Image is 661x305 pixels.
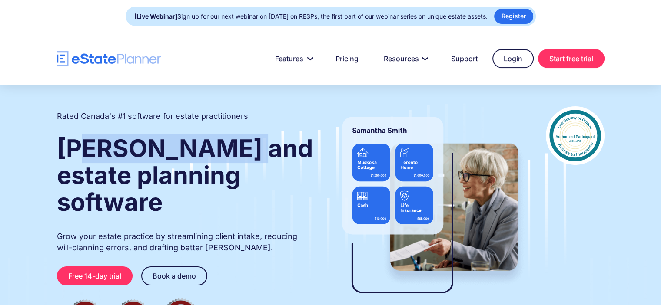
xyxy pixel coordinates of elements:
[57,51,161,66] a: home
[538,49,605,68] a: Start free trial
[441,50,488,67] a: Support
[57,231,314,253] p: Grow your estate practice by streamlining client intake, reducing will-planning errors, and draft...
[373,50,436,67] a: Resources
[134,13,177,20] strong: [Live Webinar]
[141,266,207,285] a: Book a demo
[57,134,313,217] strong: [PERSON_NAME] and estate planning software
[492,49,534,68] a: Login
[57,111,248,122] h2: Rated Canada's #1 software for estate practitioners
[494,9,533,24] a: Register
[134,10,488,23] div: Sign up for our next webinar on [DATE] on RESPs, the first part of our webinar series on unique e...
[325,50,369,67] a: Pricing
[57,266,133,285] a: Free 14-day trial
[265,50,321,67] a: Features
